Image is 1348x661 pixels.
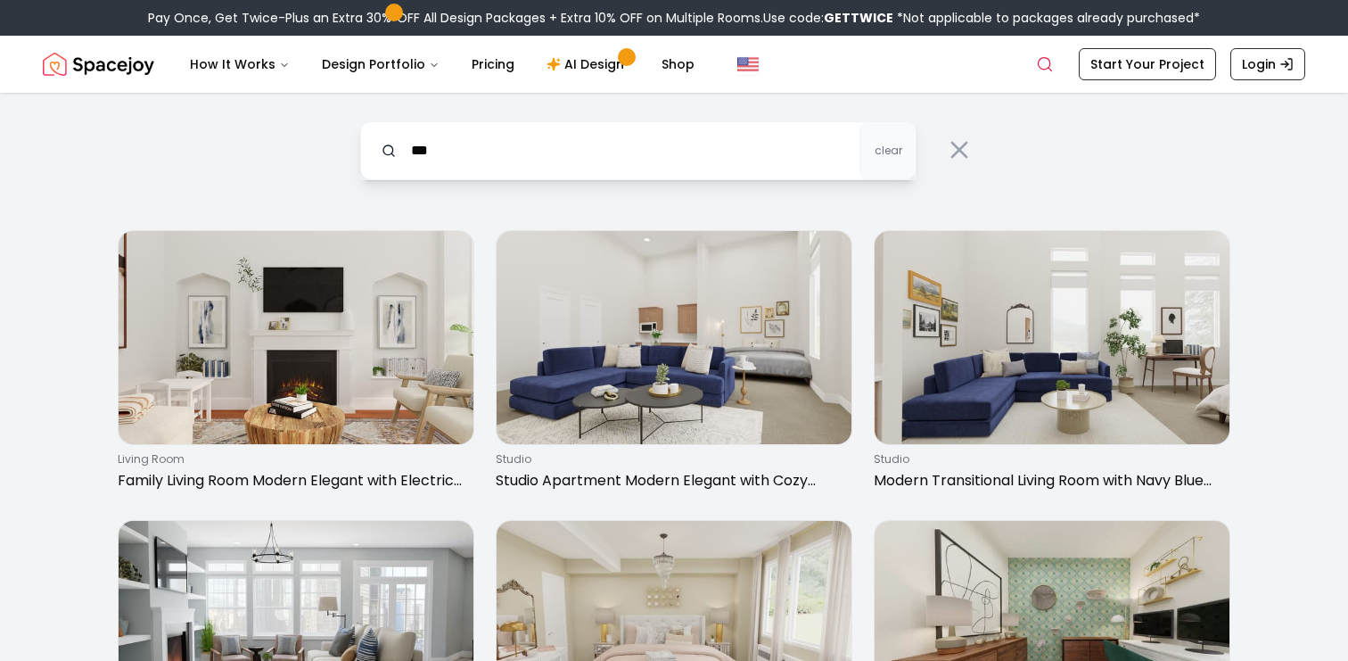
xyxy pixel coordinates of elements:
[496,452,845,467] p: studio
[43,36,1305,93] nav: Global
[496,230,852,499] a: Studio Apartment Modern Elegant with Cozy VibesstudioStudio Apartment Modern Elegant with Cozy Vibes
[893,9,1200,27] span: *Not applicable to packages already purchased*
[119,231,473,444] img: Family Living Room Modern Elegant with Electric Fireplace
[874,452,1223,467] p: studio
[497,231,851,444] img: Studio Apartment Modern Elegant with Cozy Vibes
[308,46,454,82] button: Design Portfolio
[647,46,709,82] a: Shop
[457,46,529,82] a: Pricing
[763,9,893,27] span: Use code:
[176,46,709,82] nav: Main
[1230,48,1305,80] a: Login
[118,230,474,499] a: Family Living Room Modern Elegant with Electric Fireplaceliving roomFamily Living Room Modern Ele...
[874,470,1223,492] p: Modern Transitional Living Room with Navy Blue Sofa
[875,144,902,158] span: clear
[43,46,154,82] a: Spacejoy
[118,452,467,467] p: living room
[737,54,759,75] img: United States
[1079,48,1216,80] a: Start Your Project
[148,9,1200,27] div: Pay Once, Get Twice-Plus an Extra 30% OFF All Design Packages + Extra 10% OFF on Multiple Rooms.
[532,46,644,82] a: AI Design
[496,470,845,492] p: Studio Apartment Modern Elegant with Cozy Vibes
[176,46,304,82] button: How It Works
[875,231,1229,444] img: Modern Transitional Living Room with Navy Blue Sofa
[43,46,154,82] img: Spacejoy Logo
[824,9,893,27] b: GETTWICE
[118,470,467,492] p: Family Living Room Modern Elegant with Electric Fireplace
[874,230,1230,499] a: Modern Transitional Living Room with Navy Blue SofastudioModern Transitional Living Room with Nav...
[859,121,916,180] button: clear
